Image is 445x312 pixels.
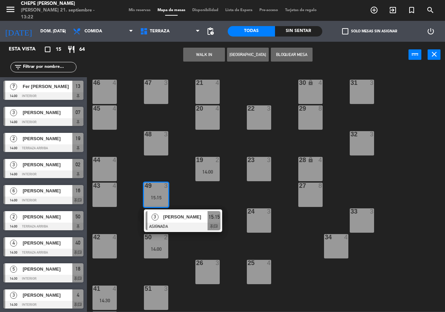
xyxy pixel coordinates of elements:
[22,63,76,71] input: Filtrar por nombre...
[125,8,154,12] span: Mis reservas
[75,160,80,169] span: 02
[350,208,351,215] div: 33
[59,27,68,35] i: arrow_drop_down
[308,157,314,163] i: lock
[75,108,80,117] span: 07
[84,29,102,34] span: Comida
[5,4,16,17] button: menu
[93,105,94,112] div: 45
[23,187,72,194] span: [PERSON_NAME]
[411,50,419,58] i: power_input
[113,234,117,240] div: 4
[21,7,106,21] div: [PERSON_NAME] 21. septiembre - 13:22
[308,80,314,86] i: lock
[75,82,80,90] span: 13
[318,80,323,86] div: 4
[164,286,168,292] div: 3
[93,286,94,292] div: 41
[23,161,72,168] span: [PERSON_NAME]
[408,49,421,60] button: power_input
[164,80,168,86] div: 3
[23,291,72,299] span: [PERSON_NAME]
[428,49,440,60] button: close
[23,135,72,142] span: [PERSON_NAME]
[23,239,72,247] span: [PERSON_NAME]
[427,27,435,35] i: power_settings_new
[267,260,271,266] div: 4
[154,8,189,12] span: Mapa de mesas
[256,8,282,12] span: Pre-acceso
[216,80,220,86] div: 4
[370,80,374,86] div: 3
[113,183,117,189] div: 4
[10,214,17,221] span: 2
[282,8,320,12] span: Tarjetas de regalo
[113,105,117,112] div: 4
[228,26,275,37] div: Todas
[113,286,117,292] div: 4
[164,183,168,189] div: 3
[93,80,94,86] div: 46
[216,105,220,112] div: 4
[344,234,348,240] div: 4
[164,131,168,137] div: 3
[342,28,397,34] label: Solo mesas sin asignar
[248,208,248,215] div: 24
[113,157,117,163] div: 4
[222,8,256,12] span: Lista de Espera
[56,46,61,54] span: 15
[144,195,168,200] div: 15:15
[93,234,94,240] div: 42
[195,169,220,174] div: 14:00
[92,298,117,303] div: 14:30
[206,27,215,35] span: pending_actions
[5,4,16,15] i: menu
[14,63,22,71] i: filter_list
[248,105,248,112] div: 22
[43,45,52,54] i: crop_square
[10,161,17,168] span: 3
[75,186,80,195] span: 16
[10,292,17,299] span: 3
[10,266,17,273] span: 5
[10,240,17,247] span: 4
[10,135,17,142] span: 2
[370,208,374,215] div: 3
[271,48,313,62] button: Bloquear Mesa
[152,214,159,221] span: 3
[389,6,397,14] i: exit_to_app
[189,8,222,12] span: Disponibilidad
[426,6,435,14] i: search
[144,247,168,251] div: 14:00
[209,213,220,221] span: 15:15
[113,80,117,86] div: 4
[75,213,80,221] span: 50
[318,105,323,112] div: 8
[430,50,438,58] i: close
[216,157,220,163] div: 2
[342,28,348,34] span: check_box_outline_blank
[23,109,72,116] span: [PERSON_NAME]
[267,157,271,163] div: 3
[67,45,75,54] i: restaurant
[407,6,416,14] i: turned_in_not
[21,0,106,7] div: Chepe [PERSON_NAME]
[150,29,170,34] span: Terraza
[23,83,72,90] span: Fer [PERSON_NAME]
[10,83,17,90] span: 7
[350,80,351,86] div: 31
[10,187,17,194] span: 6
[75,239,80,247] span: 40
